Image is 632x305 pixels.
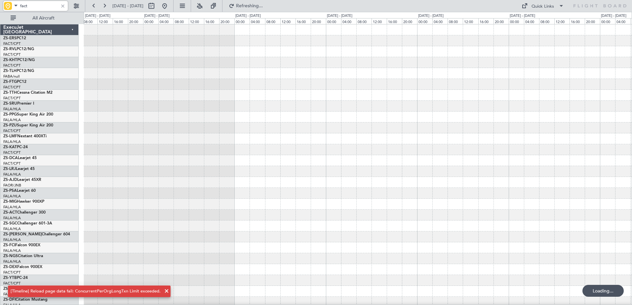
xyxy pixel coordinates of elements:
[532,3,554,10] div: Quick Links
[3,52,20,57] a: FACT/CPT
[158,18,174,24] div: 04:00
[518,1,567,11] button: Quick Links
[3,189,36,193] a: ZS-PSALearjet 60
[463,18,478,24] div: 12:00
[144,13,170,19] div: [DATE] - [DATE]
[3,243,40,247] a: ZS-FCIFalcon 900EX
[204,18,219,24] div: 16:00
[3,145,17,149] span: ZS-KAT
[3,47,34,51] a: ZS-RVLPC12/NG
[3,139,21,144] a: FALA/HLA
[20,1,58,11] input: Airport
[280,18,296,24] div: 12:00
[3,200,17,204] span: ZS-MIG
[372,18,387,24] div: 12:00
[601,13,626,19] div: [DATE] - [DATE]
[113,18,128,24] div: 16:00
[510,13,535,19] div: [DATE] - [DATE]
[341,18,356,24] div: 04:00
[3,96,20,101] a: FACT/CPT
[7,13,72,23] button: All Aircraft
[418,13,444,19] div: [DATE] - [DATE]
[3,118,21,122] a: FALA/HLA
[524,18,539,24] div: 04:00
[3,74,20,79] a: FABA/null
[356,18,372,24] div: 08:00
[3,128,20,133] a: FACT/CPT
[3,113,53,117] a: ZS-PPGSuper King Air 200
[265,18,280,24] div: 08:00
[3,102,34,106] a: ZS-SRUPremier I
[3,156,18,160] span: ZS-DCA
[3,270,20,275] a: FACT/CPT
[3,107,21,112] a: FALA/HLA
[3,167,16,171] span: ZS-LRJ
[3,167,35,171] a: ZS-LRJLearjet 45
[539,18,554,24] div: 08:00
[3,221,52,225] a: ZS-SGCChallenger 601-3A
[236,4,263,8] span: Refreshing...
[174,18,189,24] div: 08:00
[402,18,417,24] div: 20:00
[234,18,250,24] div: 00:00
[3,254,43,258] a: ZS-NGSCitation Ultra
[3,205,21,210] a: FALA/HLA
[3,85,20,90] a: FACT/CPT
[3,172,21,177] a: FALA/HLA
[3,248,21,253] a: FALA/HLA
[3,200,44,204] a: ZS-MIGHawker 900XP
[3,211,46,215] a: ZS-ACTChallenger 300
[3,58,35,62] a: ZS-KHTPC12/NG
[3,178,41,182] a: ZS-AJDLearjet 45XR
[3,183,21,188] a: FAOR/JNB
[3,36,26,40] a: ZS-ERSPC12
[600,18,615,24] div: 00:00
[554,18,570,24] div: 12:00
[3,80,26,84] a: ZS-FTGPC12
[128,18,143,24] div: 20:00
[494,18,509,24] div: 20:00
[250,18,265,24] div: 04:00
[3,69,34,73] a: ZS-TLHPC12/NG
[326,18,341,24] div: 00:00
[478,18,494,24] div: 16:00
[17,16,70,20] span: All Aircraft
[585,18,600,24] div: 20:00
[311,18,326,24] div: 20:00
[3,156,37,160] a: ZS-DCALearjet 45
[387,18,402,24] div: 16:00
[3,80,17,84] span: ZS-FTG
[3,91,17,95] span: ZS-TTH
[3,102,17,106] span: ZS-SRU
[3,265,42,269] a: ZS-DEXFalcon 900EX
[3,178,17,182] span: ZS-AJD
[226,1,265,11] button: Refreshing...
[582,285,624,297] div: Loading...
[3,243,15,247] span: ZS-FCI
[615,18,630,24] div: 04:00
[509,18,524,24] div: 00:00
[3,211,17,215] span: ZS-ACT
[189,18,204,24] div: 12:00
[3,254,18,258] span: ZS-NGS
[3,123,17,127] span: ZS-PZU
[235,13,261,19] div: [DATE] - [DATE]
[417,18,432,24] div: 00:00
[296,18,311,24] div: 16:00
[3,134,17,138] span: ZS-LMF
[85,13,110,19] div: [DATE] - [DATE]
[327,13,352,19] div: [DATE] - [DATE]
[3,150,20,155] a: FACT/CPT
[3,63,20,68] a: FACT/CPT
[3,36,17,40] span: ZS-ERS
[3,189,17,193] span: ZS-PSA
[143,18,158,24] div: 00:00
[3,91,53,95] a: ZS-TTHCessna Citation M2
[3,41,20,46] a: FACT/CPT
[3,221,17,225] span: ZS-SGC
[3,194,21,199] a: FALA/HLA
[3,226,21,231] a: FALA/HLA
[3,237,21,242] a: FALA/HLA
[3,276,28,280] a: ZS-YTBPC-24
[3,259,21,264] a: FALA/HLA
